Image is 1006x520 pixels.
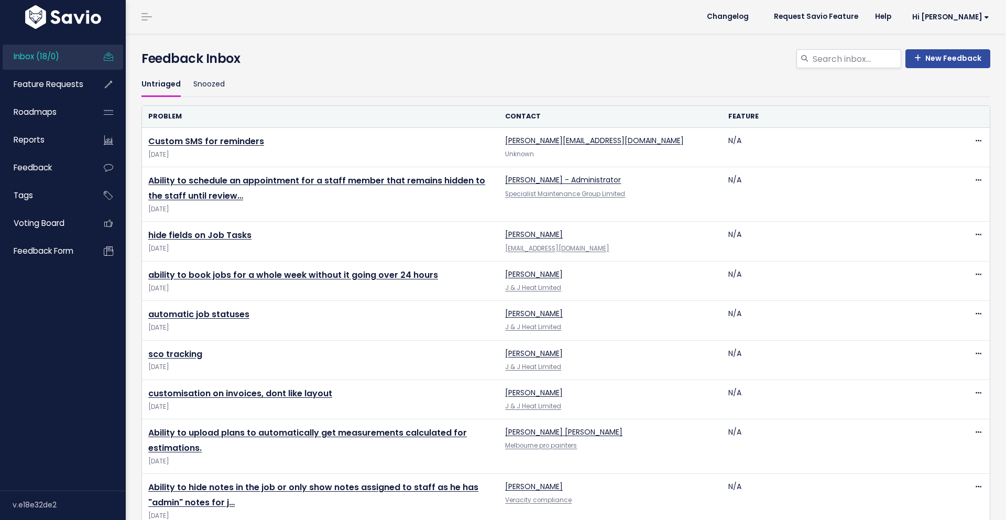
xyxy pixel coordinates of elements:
[3,156,87,180] a: Feedback
[148,402,493,413] span: [DATE]
[722,301,945,340] td: N/A
[867,9,900,25] a: Help
[14,218,64,229] span: Voting Board
[148,348,202,360] a: sco tracking
[505,135,684,146] a: [PERSON_NAME][EMAIL_ADDRESS][DOMAIN_NAME]
[505,190,625,198] a: Specialist Maintenance Group Limited
[148,322,493,333] span: [DATE]
[505,323,561,331] a: J & J Heat Limited
[3,100,87,124] a: Roadmaps
[3,211,87,235] a: Voting Board
[14,245,73,256] span: Feedback form
[141,72,990,97] ul: Filter feature requests
[3,72,87,96] a: Feature Requests
[505,387,563,398] a: [PERSON_NAME]
[499,106,722,127] th: Contact
[505,244,609,253] a: [EMAIL_ADDRESS][DOMAIN_NAME]
[722,222,945,261] td: N/A
[505,150,534,158] span: Unknown
[505,496,572,504] a: Veracity compliance
[722,261,945,300] td: N/A
[193,72,225,97] a: Snoozed
[14,51,59,62] span: Inbox (18/0)
[13,491,126,518] div: v.e18e32de2
[148,427,467,454] a: Ability to upload plans to automatically get measurements calculated for estimations.
[142,106,499,127] th: Problem
[23,5,104,29] img: logo-white.9d6f32f41409.svg
[505,427,622,437] a: [PERSON_NAME] [PERSON_NAME]
[141,49,990,68] h4: Feedback Inbox
[505,441,577,450] a: Melbourne pro painters
[148,269,438,281] a: ability to book jobs for a whole week without it going over 24 hours
[148,229,251,241] a: hide fields on Job Tasks
[3,45,87,69] a: Inbox (18/0)
[505,229,563,240] a: [PERSON_NAME]
[905,49,990,68] a: New Feedback
[505,402,561,410] a: J & J Heat Limited
[505,175,621,185] a: [PERSON_NAME] - Administrator
[505,348,563,359] a: [PERSON_NAME]
[148,387,332,399] a: customisation on invoices, dont like layout
[148,149,493,160] span: [DATE]
[722,106,945,127] th: Feature
[505,481,563,492] a: [PERSON_NAME]
[722,419,945,474] td: N/A
[722,167,945,222] td: N/A
[14,162,52,173] span: Feedback
[14,79,83,90] span: Feature Requests
[148,175,485,202] a: Ability to schedule an appointment for a staff member that remains hidden to the staff until review…
[505,363,561,371] a: J & J Heat Limited
[14,190,33,201] span: Tags
[3,239,87,263] a: Feedback form
[148,243,493,254] span: [DATE]
[148,481,478,508] a: Ability to hide notes in the job or only show notes assigned to staff as he has "admin" notes for j…
[14,106,57,117] span: Roadmaps
[148,135,264,147] a: Custom SMS for reminders
[3,183,87,208] a: Tags
[3,128,87,152] a: Reports
[766,9,867,25] a: Request Savio Feature
[722,128,945,167] td: N/A
[722,380,945,419] td: N/A
[707,13,749,20] span: Changelog
[722,340,945,380] td: N/A
[141,72,181,97] a: Untriaged
[14,134,45,145] span: Reports
[900,9,998,25] a: Hi [PERSON_NAME]
[148,204,493,215] span: [DATE]
[912,13,989,21] span: Hi [PERSON_NAME]
[505,308,563,319] a: [PERSON_NAME]
[148,283,493,294] span: [DATE]
[148,308,249,320] a: automatic job statuses
[812,49,901,68] input: Search inbox...
[505,284,561,292] a: J & J Heat Limited
[148,362,493,373] span: [DATE]
[505,269,563,279] a: [PERSON_NAME]
[148,456,493,467] span: [DATE]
